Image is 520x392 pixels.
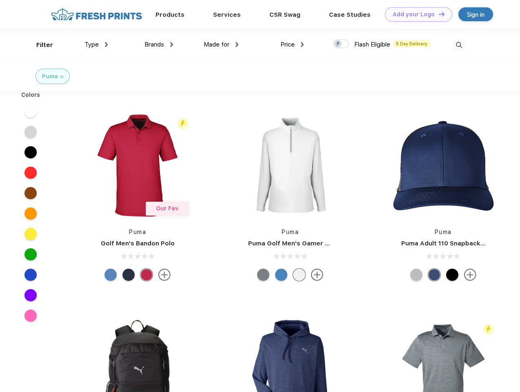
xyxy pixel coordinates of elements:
[36,40,53,50] div: Filter
[248,240,377,247] a: Puma Golf Men's Gamer Golf Quarter-Zip
[158,269,171,281] img: more.svg
[464,269,476,281] img: more.svg
[393,40,430,47] span: 5 Day Delivery
[140,269,153,281] div: Ski Patrol
[42,72,58,81] div: Puma
[129,229,146,235] a: Puma
[458,7,493,21] a: Sign in
[280,41,295,48] span: Price
[84,41,99,48] span: Type
[60,76,63,78] img: filter_cancel.svg
[213,11,241,18] a: Services
[49,7,144,22] img: fo%20logo%202.webp
[257,269,269,281] div: Quiet Shade
[177,118,188,129] img: flash_active_toggle.svg
[354,41,390,48] span: Flash Eligible
[439,12,444,16] img: DT
[282,229,299,235] a: Puma
[204,41,229,48] span: Made for
[389,111,498,220] img: func=resize&h=266
[156,11,184,18] a: Products
[393,11,435,18] div: Add your Logo
[122,269,135,281] div: Navy Blazer
[483,324,494,335] img: flash_active_toggle.svg
[452,38,466,52] img: desktop_search.svg
[311,269,323,281] img: more.svg
[275,269,287,281] div: Bright Cobalt
[293,269,305,281] div: Bright White
[83,111,192,220] img: func=resize&h=266
[104,269,117,281] div: Lake Blue
[105,42,108,47] img: dropdown.png
[435,229,452,235] a: Puma
[301,42,304,47] img: dropdown.png
[446,269,458,281] div: Pma Blk Pma Blk
[101,240,175,247] a: Golf Men's Bandon Polo
[428,269,440,281] div: Peacoat Qut Shd
[170,42,173,47] img: dropdown.png
[269,11,300,18] a: CSR Swag
[467,10,484,19] div: Sign in
[144,41,164,48] span: Brands
[236,111,344,220] img: func=resize&h=266
[236,42,238,47] img: dropdown.png
[410,269,422,281] div: Quarry with Brt Whit
[15,91,47,99] div: Colors
[156,205,178,212] span: Our Fav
